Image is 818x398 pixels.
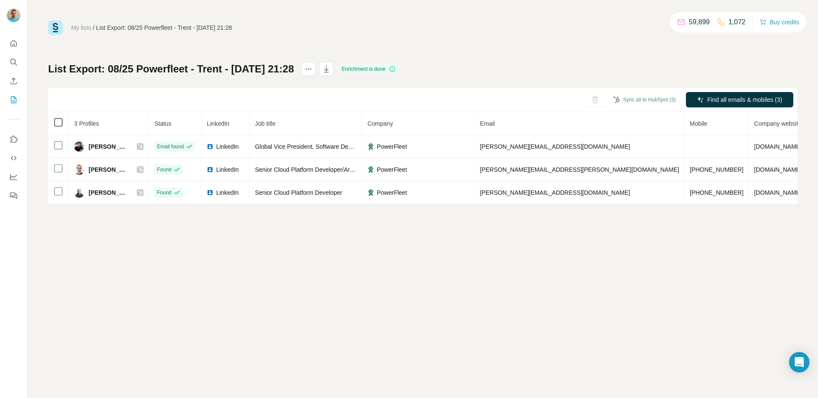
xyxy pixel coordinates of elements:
[48,20,63,35] img: Surfe Logo
[302,62,315,76] button: actions
[686,92,793,107] button: Find all emails & mobiles (3)
[377,142,407,151] span: PowerFleet
[74,120,99,127] span: 3 Profiles
[216,188,239,197] span: LinkedIn
[255,120,275,127] span: Job title
[480,143,630,150] span: [PERSON_NAME][EMAIL_ADDRESS][DOMAIN_NAME]
[7,188,20,203] button: Feedback
[207,143,213,150] img: LinkedIn logo
[93,23,95,32] li: /
[7,36,20,51] button: Quick start
[754,120,801,127] span: Company website
[154,120,171,127] span: Status
[74,187,84,198] img: Avatar
[96,23,232,32] div: List Export: 08/25 Powerfleet - Trent - [DATE] 21:28
[157,166,171,173] span: Found
[71,24,91,31] a: My lists
[74,164,84,175] img: Avatar
[89,188,128,197] span: [PERSON_NAME]
[607,93,682,106] button: Sync all to HubSpot (3)
[690,189,743,196] span: [PHONE_NUMBER]
[216,165,239,174] span: LinkedIn
[7,9,20,22] img: Avatar
[480,166,679,173] span: [PERSON_NAME][EMAIL_ADDRESS][PERSON_NAME][DOMAIN_NAME]
[7,92,20,107] button: My lists
[207,166,213,173] img: LinkedIn logo
[7,169,20,185] button: Dashboard
[7,150,20,166] button: Use Surfe API
[207,189,213,196] img: LinkedIn logo
[729,17,746,27] p: 1,072
[7,73,20,89] button: Enrich CSV
[367,166,374,173] img: company-logo
[255,189,342,196] span: Senior Cloud Platform Developer
[48,62,294,76] h1: List Export: 08/25 Powerfleet - Trent - [DATE] 21:28
[157,143,184,150] span: Email found
[207,120,229,127] span: LinkedIn
[789,352,809,372] div: Open Intercom Messenger
[690,120,707,127] span: Mobile
[707,95,782,104] span: Find all emails & mobiles (3)
[754,166,802,173] span: [DOMAIN_NAME]
[157,189,171,196] span: Found
[7,132,20,147] button: Use Surfe on LinkedIn
[255,166,367,173] span: Senior Cloud Platform Developer/Architect
[480,120,495,127] span: Email
[89,142,128,151] span: [PERSON_NAME]
[367,189,374,196] img: company-logo
[754,189,802,196] span: [DOMAIN_NAME]
[255,143,450,150] span: Global Vice President, Software Development – Platforms & Infrastructure
[754,143,802,150] span: [DOMAIN_NAME]
[690,166,743,173] span: [PHONE_NUMBER]
[377,165,407,174] span: PowerFleet
[89,165,128,174] span: [PERSON_NAME]
[760,16,799,28] button: Buy credits
[7,55,20,70] button: Search
[339,64,398,74] div: Enrichment is done
[689,17,710,27] p: 59,899
[480,189,630,196] span: [PERSON_NAME][EMAIL_ADDRESS][DOMAIN_NAME]
[377,188,407,197] span: PowerFleet
[74,141,84,152] img: Avatar
[367,120,393,127] span: Company
[367,143,374,150] img: company-logo
[216,142,239,151] span: LinkedIn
